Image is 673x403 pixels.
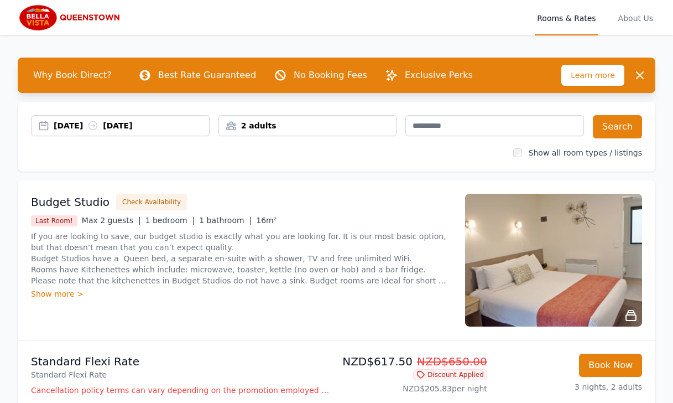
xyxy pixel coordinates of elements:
p: Standard Flexi Rate [31,369,332,380]
div: 2 adults [219,120,397,131]
p: Standard Flexi Rate [31,354,332,369]
span: Discount Applied [413,369,487,380]
span: Learn more [561,65,624,86]
label: Show all room types / listings [529,148,642,157]
h3: Budget Studio [31,194,109,210]
span: Last Room! [31,215,77,226]
span: 1 bathroom | [199,216,252,225]
span: Why Book Direct? [24,64,121,86]
span: NZD$650.00 [417,355,487,368]
button: Book Now [579,354,642,377]
div: [DATE] [DATE] [54,120,209,131]
p: NZD$617.50 [341,354,487,369]
span: 16m² [256,216,276,225]
p: No Booking Fees [294,69,367,82]
span: Max 2 guests | [82,216,141,225]
p: 3 nights, 2 adults [496,381,642,392]
p: Exclusive Perks [405,69,473,82]
div: Show more > [31,288,452,299]
button: Check Availability [116,194,187,210]
button: Search [593,115,642,138]
img: Bella Vista Queenstown [18,4,124,31]
p: NZD$205.83 per night [341,383,487,394]
p: If you are looking to save, our budget studio is exactly what you are looking for. It is our most... [31,231,452,286]
span: 1 bedroom | [145,216,195,225]
p: Cancellation policy terms can vary depending on the promotion employed and the time of stay of th... [31,385,332,396]
p: Best Rate Guaranteed [158,69,256,82]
